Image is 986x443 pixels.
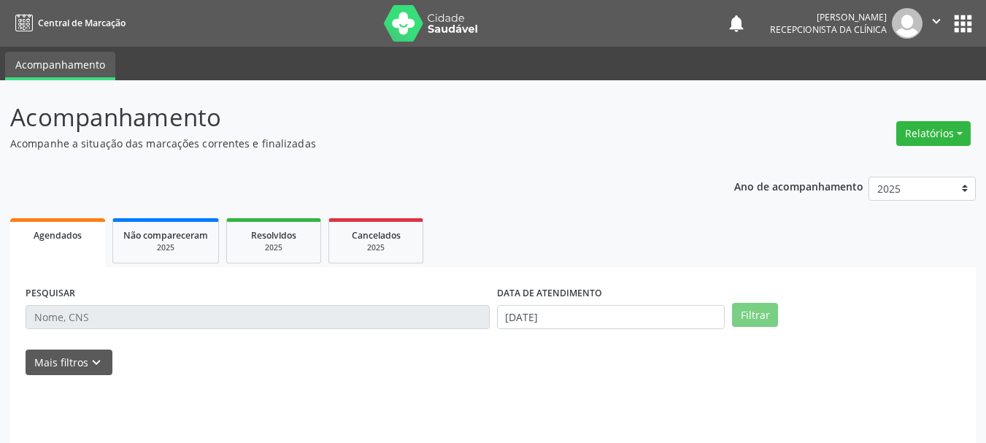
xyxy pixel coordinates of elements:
button: Relatórios [896,121,971,146]
div: 2025 [339,242,412,253]
p: Ano de acompanhamento [734,177,863,195]
p: Acompanhe a situação das marcações correntes e finalizadas [10,136,686,151]
img: img [892,8,923,39]
span: Central de Marcação [38,17,126,29]
i:  [928,13,944,29]
span: Recepcionista da clínica [770,23,887,36]
label: PESQUISAR [26,282,75,305]
button: Filtrar [732,303,778,328]
input: Selecione um intervalo [497,305,725,330]
button:  [923,8,950,39]
label: DATA DE ATENDIMENTO [497,282,602,305]
span: Agendados [34,229,82,242]
p: Acompanhamento [10,99,686,136]
i: keyboard_arrow_down [88,355,104,371]
div: 2025 [237,242,310,253]
a: Acompanhamento [5,52,115,80]
div: 2025 [123,242,208,253]
span: Resolvidos [251,229,296,242]
span: Cancelados [352,229,401,242]
button: apps [950,11,976,36]
a: Central de Marcação [10,11,126,35]
input: Nome, CNS [26,305,490,330]
div: [PERSON_NAME] [770,11,887,23]
button: notifications [726,13,747,34]
span: Não compareceram [123,229,208,242]
button: Mais filtroskeyboard_arrow_down [26,350,112,375]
